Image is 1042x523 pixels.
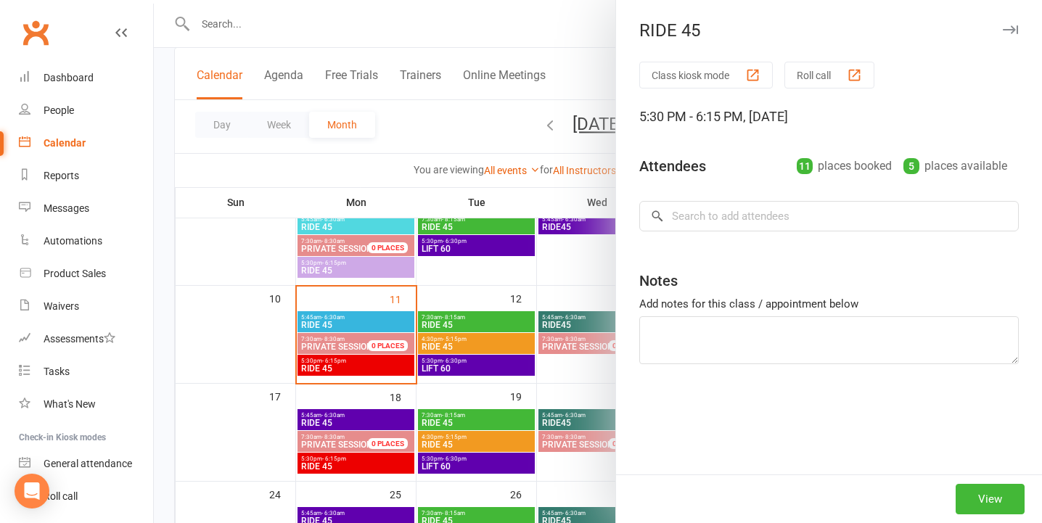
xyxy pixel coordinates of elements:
div: Notes [639,271,678,291]
div: General attendance [44,458,132,469]
a: Clubworx [17,15,54,51]
div: Automations [44,235,102,247]
div: 5 [903,158,919,174]
div: Waivers [44,300,79,312]
div: Tasks [44,366,70,377]
button: View [956,484,1025,514]
a: Dashboard [19,62,153,94]
a: Product Sales [19,258,153,290]
div: places available [903,156,1007,176]
button: Class kiosk mode [639,62,773,88]
div: Assessments [44,333,115,345]
div: People [44,104,74,116]
div: Add notes for this class / appointment below [639,295,1019,313]
div: RIDE 45 [616,20,1042,41]
a: Reports [19,160,153,192]
a: Waivers [19,290,153,323]
a: Automations [19,225,153,258]
a: People [19,94,153,127]
a: What's New [19,388,153,421]
div: places booked [797,156,892,176]
div: What's New [44,398,96,410]
a: General attendance kiosk mode [19,448,153,480]
input: Search to add attendees [639,201,1019,231]
a: Messages [19,192,153,225]
a: Tasks [19,355,153,388]
div: Messages [44,202,89,214]
div: Open Intercom Messenger [15,474,49,508]
a: Calendar [19,127,153,160]
a: Assessments [19,323,153,355]
div: Product Sales [44,268,106,279]
div: Roll call [44,490,78,502]
div: Reports [44,170,79,181]
div: Attendees [639,156,706,176]
button: Roll call [784,62,874,88]
div: 11 [797,158,813,174]
div: Dashboard [44,72,94,83]
div: 5:30 PM - 6:15 PM, [DATE] [639,107,1019,127]
a: Roll call [19,480,153,513]
div: Calendar [44,137,86,149]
